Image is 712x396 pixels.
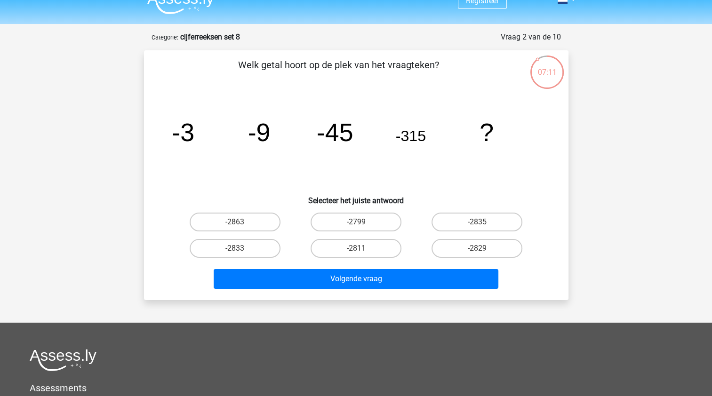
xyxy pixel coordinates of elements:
tspan: -9 [248,118,270,146]
label: -2863 [190,213,280,231]
tspan: -3 [172,118,194,146]
h6: Selecteer het juiste antwoord [159,189,553,205]
label: -2835 [432,213,522,231]
strong: cijferreeksen set 8 [180,32,240,41]
tspan: ? [480,118,494,146]
label: -2833 [190,239,280,258]
p: Welk getal hoort op de plek van het vraagteken? [159,58,518,86]
button: Volgende vraag [214,269,498,289]
label: -2811 [311,239,401,258]
img: Assessly logo [30,349,96,371]
tspan: -45 [316,118,353,146]
div: Vraag 2 van de 10 [501,32,561,43]
h5: Assessments [30,382,682,394]
small: Categorie: [152,34,178,41]
label: -2799 [311,213,401,231]
div: 07:11 [529,55,565,78]
label: -2829 [432,239,522,258]
tspan: -315 [395,127,426,144]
